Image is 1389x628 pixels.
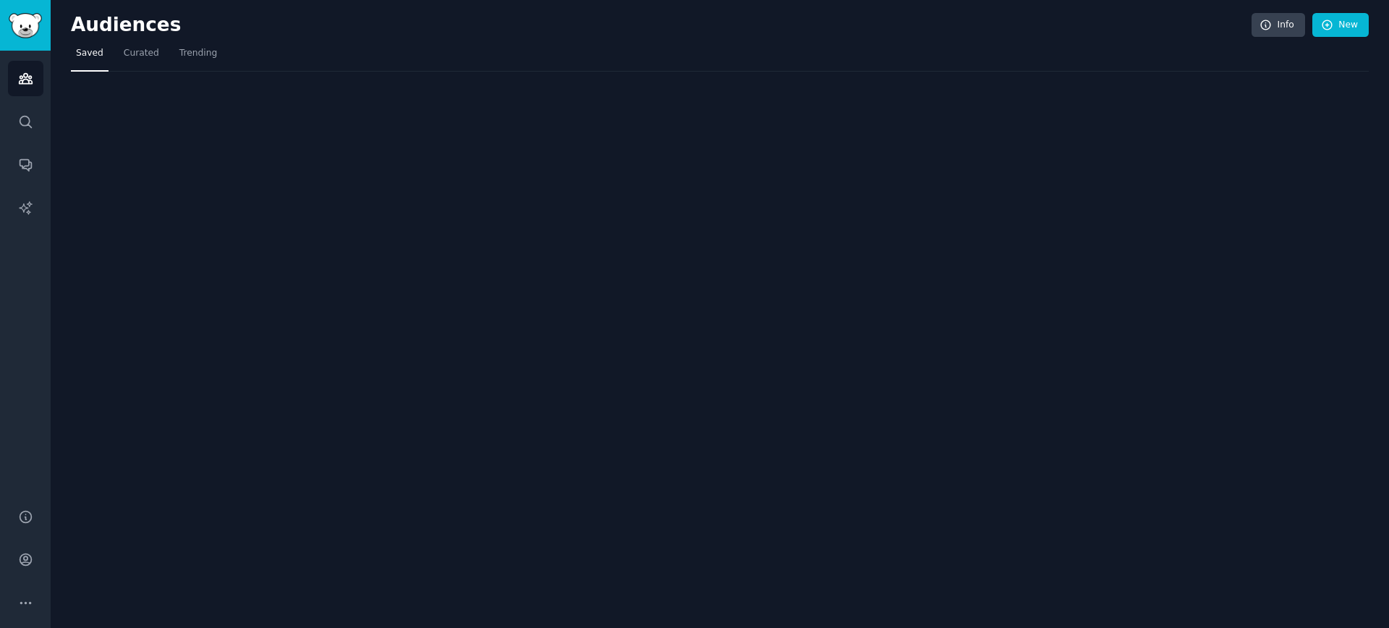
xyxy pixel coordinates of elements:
img: GummySearch logo [9,13,42,38]
a: New [1312,13,1369,38]
span: Curated [124,47,159,60]
h2: Audiences [71,14,1252,37]
span: Trending [179,47,217,60]
a: Info [1252,13,1305,38]
a: Saved [71,42,109,72]
a: Curated [119,42,164,72]
span: Saved [76,47,103,60]
a: Trending [174,42,222,72]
